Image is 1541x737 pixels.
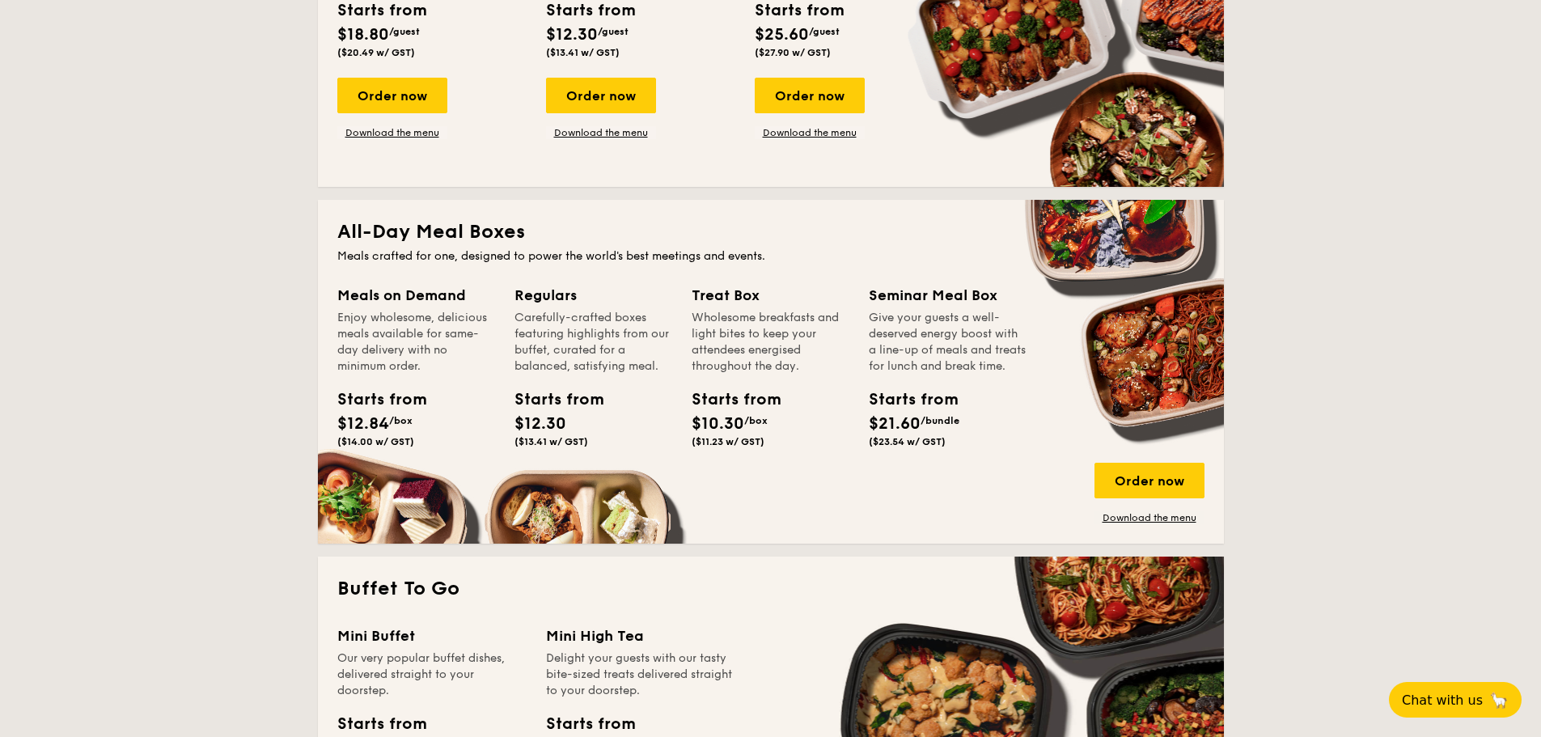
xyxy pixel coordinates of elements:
div: Meals crafted for one, designed to power the world's best meetings and events. [337,248,1204,265]
span: /bundle [921,415,959,426]
div: Starts from [514,388,587,412]
div: Give your guests a well-deserved energy boost with a line-up of meals and treats for lunch and br... [869,310,1027,375]
span: /box [389,415,413,426]
div: Order now [546,78,656,113]
div: Regulars [514,284,672,307]
span: ($13.41 w/ GST) [546,47,620,58]
span: ($20.49 w/ GST) [337,47,415,58]
div: Delight your guests with our tasty bite-sized treats delivered straight to your doorstep. [546,650,735,699]
span: 🦙 [1489,691,1509,709]
a: Download the menu [546,126,656,139]
div: Wholesome breakfasts and light bites to keep your attendees energised throughout the day. [692,310,849,375]
span: $21.60 [869,414,921,434]
div: Mini High Tea [546,625,735,647]
span: ($11.23 w/ GST) [692,436,764,447]
a: Download the menu [337,126,447,139]
div: Order now [755,78,865,113]
div: Mini Buffet [337,625,527,647]
a: Download the menu [755,126,865,139]
div: Meals on Demand [337,284,495,307]
span: $10.30 [692,414,744,434]
span: /guest [598,26,629,37]
span: Chat with us [1402,693,1483,708]
span: /guest [809,26,840,37]
div: Starts from [546,712,634,736]
div: Starts from [337,388,410,412]
div: Starts from [869,388,942,412]
div: Our very popular buffet dishes, delivered straight to your doorstep. [337,650,527,699]
div: Seminar Meal Box [869,284,1027,307]
div: Starts from [337,712,425,736]
div: Treat Box [692,284,849,307]
span: ($13.41 w/ GST) [514,436,588,447]
div: Starts from [692,388,764,412]
span: $12.84 [337,414,389,434]
div: Order now [337,78,447,113]
h2: Buffet To Go [337,576,1204,602]
span: /guest [389,26,420,37]
span: ($23.54 w/ GST) [869,436,946,447]
a: Download the menu [1094,511,1204,524]
span: ($14.00 w/ GST) [337,436,414,447]
span: /box [744,415,768,426]
div: Enjoy wholesome, delicious meals available for same-day delivery with no minimum order. [337,310,495,375]
span: $12.30 [514,414,566,434]
span: $25.60 [755,25,809,44]
h2: All-Day Meal Boxes [337,219,1204,245]
button: Chat with us🦙 [1389,682,1522,718]
span: $18.80 [337,25,389,44]
span: $12.30 [546,25,598,44]
div: Carefully-crafted boxes featuring highlights from our buffet, curated for a balanced, satisfying ... [514,310,672,375]
div: Order now [1094,463,1204,498]
span: ($27.90 w/ GST) [755,47,831,58]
